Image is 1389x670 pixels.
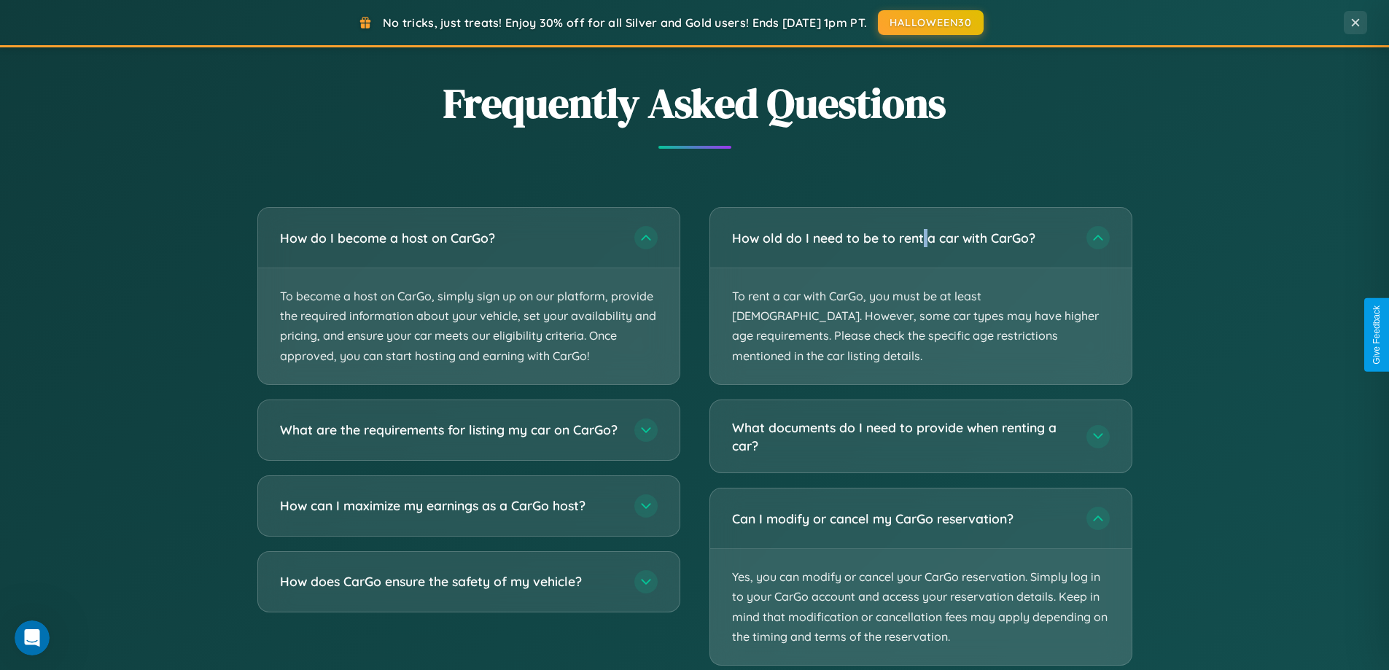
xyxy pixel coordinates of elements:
h3: What are the requirements for listing my car on CarGo? [280,421,620,439]
h3: How does CarGo ensure the safety of my vehicle? [280,572,620,591]
p: To rent a car with CarGo, you must be at least [DEMOGRAPHIC_DATA]. However, some car types may ha... [710,268,1132,384]
iframe: Intercom live chat [15,620,50,655]
h3: Can I modify or cancel my CarGo reservation? [732,510,1072,528]
div: Give Feedback [1372,305,1382,365]
span: No tricks, just treats! Enjoy 30% off for all Silver and Gold users! Ends [DATE] 1pm PT. [383,15,867,30]
p: Yes, you can modify or cancel your CarGo reservation. Simply log in to your CarGo account and acc... [710,549,1132,665]
h3: How do I become a host on CarGo? [280,229,620,247]
h3: How can I maximize my earnings as a CarGo host? [280,496,620,515]
h2: Frequently Asked Questions [257,75,1132,131]
button: HALLOWEEN30 [878,10,984,35]
h3: What documents do I need to provide when renting a car? [732,418,1072,454]
p: To become a host on CarGo, simply sign up on our platform, provide the required information about... [258,268,680,384]
h3: How old do I need to be to rent a car with CarGo? [732,229,1072,247]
